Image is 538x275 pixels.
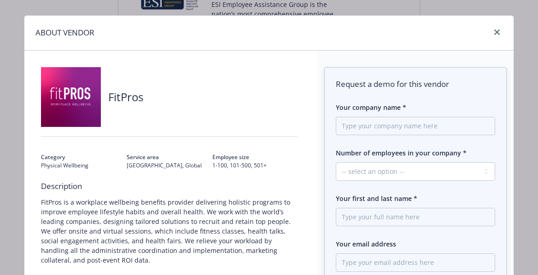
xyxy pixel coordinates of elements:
[336,240,396,248] span: Your email address
[35,27,94,39] h1: ABOUT VENDOR
[336,79,495,90] span: Request a demo for this vendor
[212,161,298,170] span: 1-100, 101-500, 501+
[336,149,467,157] span: Number of employees in your company *
[336,208,495,226] input: Type your full name here
[491,27,503,38] a: close
[41,181,298,192] span: Description
[336,194,417,203] span: Your first and last name *
[41,153,127,161] span: Category
[41,67,101,127] img: Vendor logo for FitPros
[41,197,298,265] span: FitPros is a workplace wellbeing benefits provider delivering holistic programs to improve employ...
[336,253,495,272] input: Type your email address here
[212,153,298,161] span: Employee size
[336,103,406,112] span: Your company name *
[41,161,127,170] span: Physical Wellbeing
[127,153,212,161] span: Service area
[336,117,495,135] input: Type your company name here
[127,161,212,170] span: [GEOGRAPHIC_DATA], Global
[108,89,143,105] span: FitPros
